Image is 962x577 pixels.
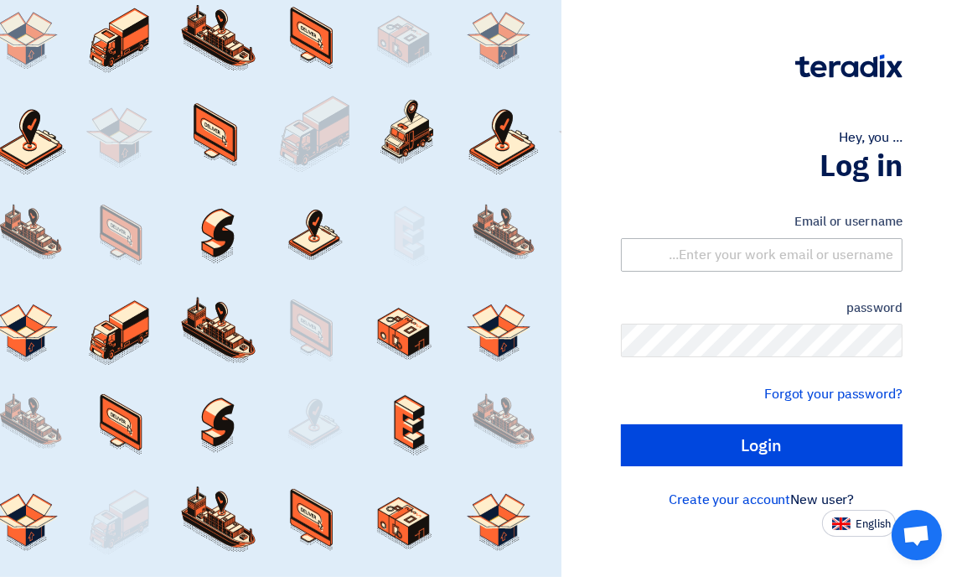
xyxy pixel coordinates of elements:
font: Log in [820,143,903,189]
input: Enter your work email or username... [621,238,903,272]
font: English [856,516,891,532]
font: Hey, you ... [839,127,903,148]
img: Teradix logo [795,55,903,78]
font: password [846,299,903,317]
a: Open chat [892,510,942,560]
font: Email or username [794,212,903,231]
font: New user? [790,490,854,510]
a: Forgot your password? [764,384,903,404]
input: Login [621,424,903,466]
button: English [822,510,896,537]
a: Create your account [669,490,790,510]
img: en-US.png [832,517,851,530]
